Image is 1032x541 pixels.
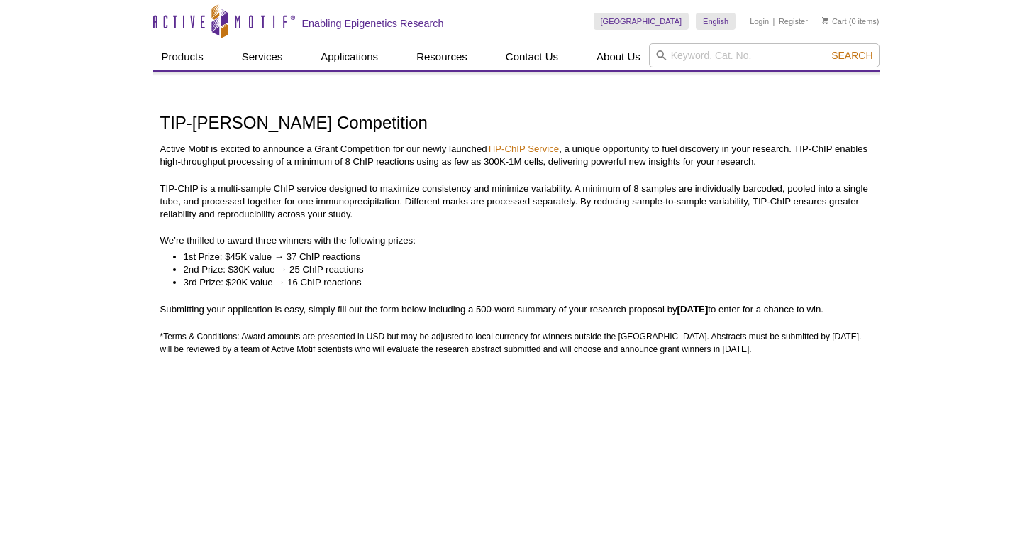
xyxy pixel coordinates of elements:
p: Active Motif is excited to announce a Grant Competition for our newly launched , a unique opportu... [160,143,872,168]
a: Register [779,16,808,26]
a: Resources [408,43,476,70]
p: Submitting your application is easy, simply fill out the form below including a 500-word summary ... [160,303,872,316]
li: (0 items) [822,13,880,30]
a: [GEOGRAPHIC_DATA] [594,13,689,30]
p: TIP-ChIP is a multi-sample ChIP service designed to maximize consistency and minimize variability... [160,182,872,221]
a: Products [153,43,212,70]
a: Login [750,16,769,26]
li: | [773,13,775,30]
p: We’re thrilled to award three winners with the following prizes: [160,234,872,247]
span: Search [831,50,872,61]
h2: Enabling Epigenetics Research [302,17,444,30]
li: 3rd Prize: $20K value → 16 ChIP reactions [184,276,858,289]
a: English [696,13,736,30]
a: About Us [588,43,649,70]
li: 1st Prize: $45K value → 37 ChIP reactions [184,251,858,263]
a: Cart [822,16,847,26]
img: Your Cart [822,17,828,24]
h1: TIP-[PERSON_NAME] Competition [160,114,872,134]
p: *Terms & Conditions: Award amounts are presented in USD but may be adjusted to local currency for... [160,330,872,356]
button: Search [827,49,877,62]
input: Keyword, Cat. No. [649,43,880,67]
a: Contact Us [497,43,567,70]
a: Applications [312,43,387,70]
li: 2nd Prize: $30K value → 25 ChIP reactions [184,263,858,276]
a: Services [233,43,292,70]
a: TIP-ChIP Service [487,143,560,154]
strong: [DATE] [677,304,709,315]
